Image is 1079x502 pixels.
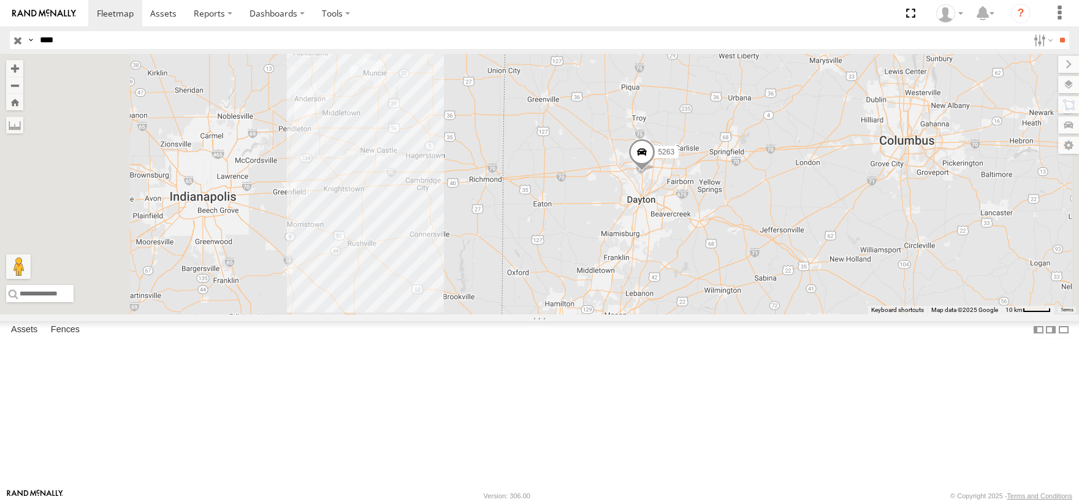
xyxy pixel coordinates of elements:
[1032,321,1045,339] label: Dock Summary Table to the Left
[45,321,86,338] label: Fences
[1029,31,1055,49] label: Search Filter Options
[26,31,36,49] label: Search Query
[931,306,998,313] span: Map data ©2025 Google
[658,148,674,156] span: 5263
[1007,492,1072,500] a: Terms and Conditions
[1005,306,1023,313] span: 10 km
[1045,321,1057,339] label: Dock Summary Table to the Right
[7,490,63,502] a: Visit our Website
[1058,321,1070,339] label: Hide Summary Table
[6,77,23,94] button: Zoom out
[6,254,31,279] button: Drag Pegman onto the map to open Street View
[484,492,530,500] div: Version: 306.00
[932,4,967,23] div: Denise Wike
[1058,137,1079,154] label: Map Settings
[1011,4,1031,23] i: ?
[12,9,76,18] img: rand-logo.svg
[5,321,44,338] label: Assets
[871,306,924,314] button: Keyboard shortcuts
[1002,306,1054,314] button: Map Scale: 10 km per 42 pixels
[1061,308,1073,313] a: Terms (opens in new tab)
[950,492,1072,500] div: © Copyright 2025 -
[6,60,23,77] button: Zoom in
[6,116,23,134] label: Measure
[6,94,23,110] button: Zoom Home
